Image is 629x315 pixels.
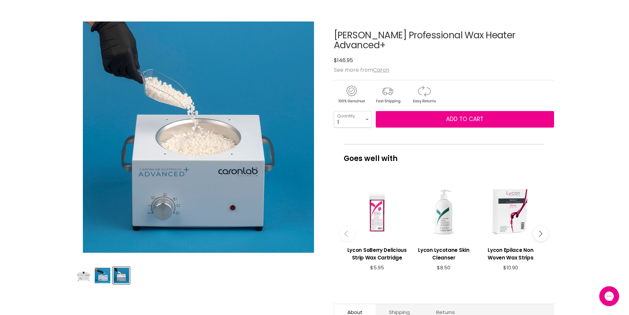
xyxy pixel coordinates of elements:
span: See more from [334,66,389,74]
iframe: Gorgias live chat messenger [596,284,622,308]
button: Caron Professional Wax Heater Advanced+ [94,267,111,284]
div: Product thumbnails [74,265,323,284]
a: View product:Lycon Epilace Non Woven Wax Strips [480,241,541,265]
p: Goes well with [344,144,544,166]
a: Caron [373,66,389,74]
h3: Lycon Epilace Non Woven Wax Strips [480,246,541,261]
img: shipping.gif [370,84,405,104]
button: Caron Professional Wax Heater Advanced+ [113,267,130,284]
img: Caron Professional Wax Heater Advanced+ [95,268,110,283]
img: Caron Professional Wax Heater Advanced+ [114,268,129,283]
h1: [PERSON_NAME] Professional Wax Heater Advanced+ [334,30,554,51]
span: $5.95 [370,264,384,271]
button: Add to cart [376,111,554,128]
img: Caron Professional Wax Heater Advanced+ [76,268,91,283]
span: $146.95 [334,57,353,64]
h3: Lycon Lycotane Skin Cleanser [414,246,474,261]
a: View product:Lycon SoBerry Delicious Strip Wax Cartridge [347,241,407,265]
a: View product:Lycon Lycotane Skin Cleanser [414,241,474,265]
img: genuine.gif [334,84,369,104]
span: $8.50 [437,264,450,271]
img: returns.gif [406,84,441,104]
button: Caron Professional Wax Heater Advanced+ [75,267,92,284]
h3: Lycon SoBerry Delicious Strip Wax Cartridge [347,246,407,261]
span: $10.90 [503,264,518,271]
div: Caron Professional Wax Heater Advanced+ image. Click or Scroll to Zoom. [75,14,322,261]
span: Add to cart [446,115,483,123]
select: Quantity [334,111,372,128]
